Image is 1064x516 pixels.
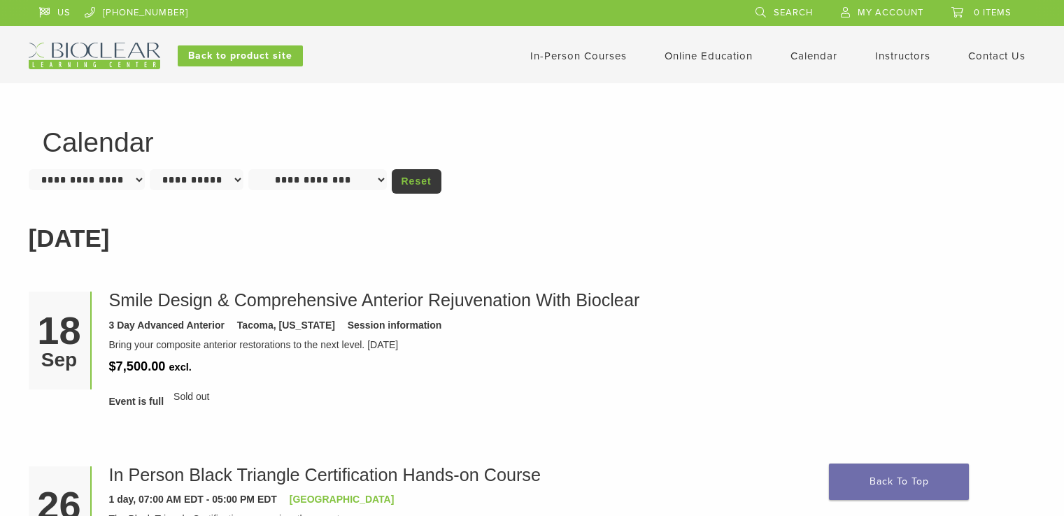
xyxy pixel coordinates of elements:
img: Bioclear [29,43,160,69]
a: Instructors [875,50,930,62]
a: Online Education [665,50,753,62]
a: Reset [392,169,441,194]
span: excl. [169,361,191,373]
a: [GEOGRAPHIC_DATA] [290,494,395,505]
a: Calendar [790,50,837,62]
h1: Calendar [43,129,1022,156]
div: Bring your composite anterior restorations to the next level. [DATE] [109,338,1026,352]
div: 18 [34,311,85,350]
a: In Person Black Triangle Certification Hands-on Course [109,465,541,485]
span: My Account [858,7,923,18]
div: 3 Day Advanced Anterior [109,318,225,333]
div: Sep [34,350,85,370]
h2: [DATE] [29,220,1036,257]
div: Sold out [109,389,1026,416]
a: Back to product site [178,45,303,66]
span: Search [774,7,813,18]
a: Contact Us [968,50,1026,62]
div: Session information [348,318,442,333]
span: 0 items [974,7,1012,18]
a: Back To Top [829,464,969,500]
div: 1 day, 07:00 AM EDT - 05:00 PM EDT [109,492,277,507]
a: In-Person Courses [530,50,627,62]
div: Tacoma, [US_STATE] [237,318,335,333]
span: Event is full [109,394,164,409]
span: $7,500.00 [109,359,166,373]
a: Smile Design & Comprehensive Anterior Rejuvenation With Bioclear [109,290,640,310]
